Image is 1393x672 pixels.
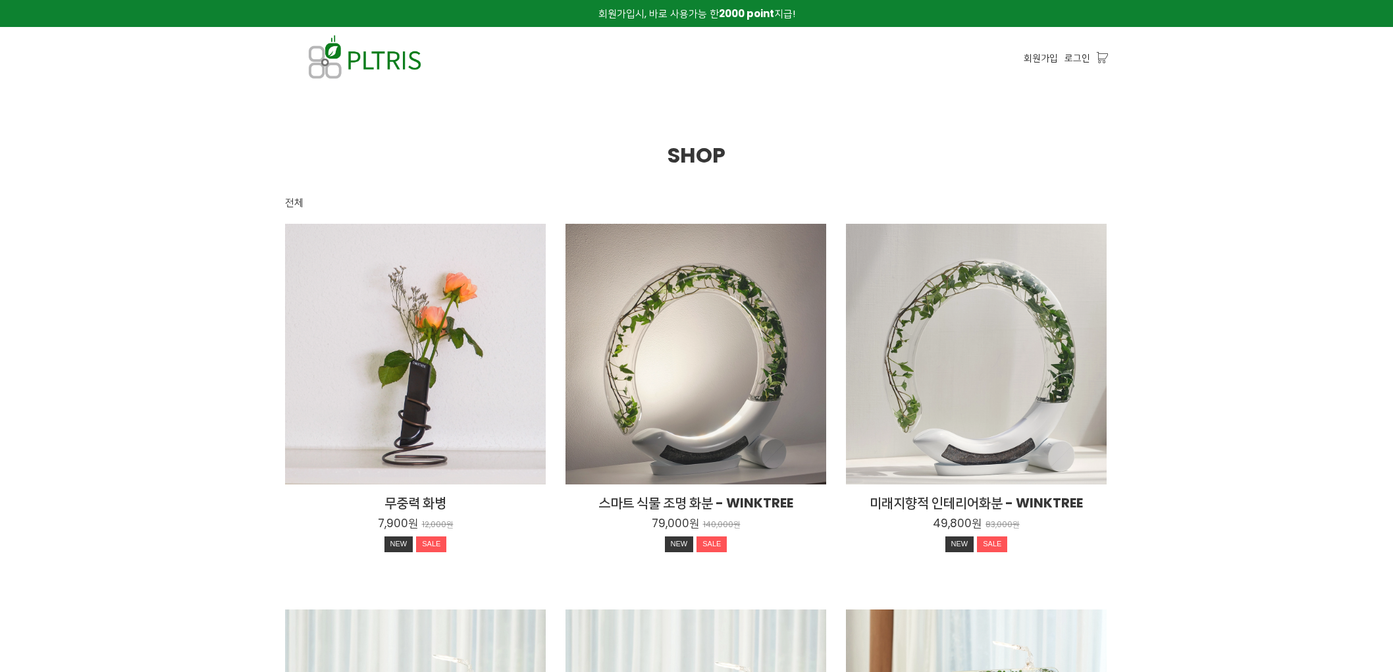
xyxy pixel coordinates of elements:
[565,494,826,556] a: 스마트 식물 조명 화분 - WINKTREE 79,000원 140,000원 NEWSALE
[846,494,1107,512] h2: 미래지향적 인테리어화분 - WINKTREE
[598,7,795,20] span: 회원가입시, 바로 사용가능 한 지급!
[933,516,982,530] p: 49,800원
[719,7,774,20] strong: 2000 point
[696,536,727,552] div: SALE
[703,520,741,530] p: 140,000원
[1024,51,1058,65] a: 회원가입
[565,494,826,512] h2: 스마트 식물 조명 화분 - WINKTREE
[668,140,725,170] span: SHOP
[652,516,699,530] p: 79,000원
[285,494,546,556] a: 무중력 화병 7,900원 12,000원 NEWSALE
[416,536,446,552] div: SALE
[846,494,1107,556] a: 미래지향적 인테리어화분 - WINKTREE 49,800원 83,000원 NEWSALE
[422,520,454,530] p: 12,000원
[977,536,1007,552] div: SALE
[285,195,303,211] div: 전체
[665,536,694,552] div: NEW
[986,520,1020,530] p: 83,000원
[1064,51,1090,65] a: 로그인
[384,536,413,552] div: NEW
[945,536,974,552] div: NEW
[285,494,546,512] h2: 무중력 화병
[378,516,418,530] p: 7,900원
